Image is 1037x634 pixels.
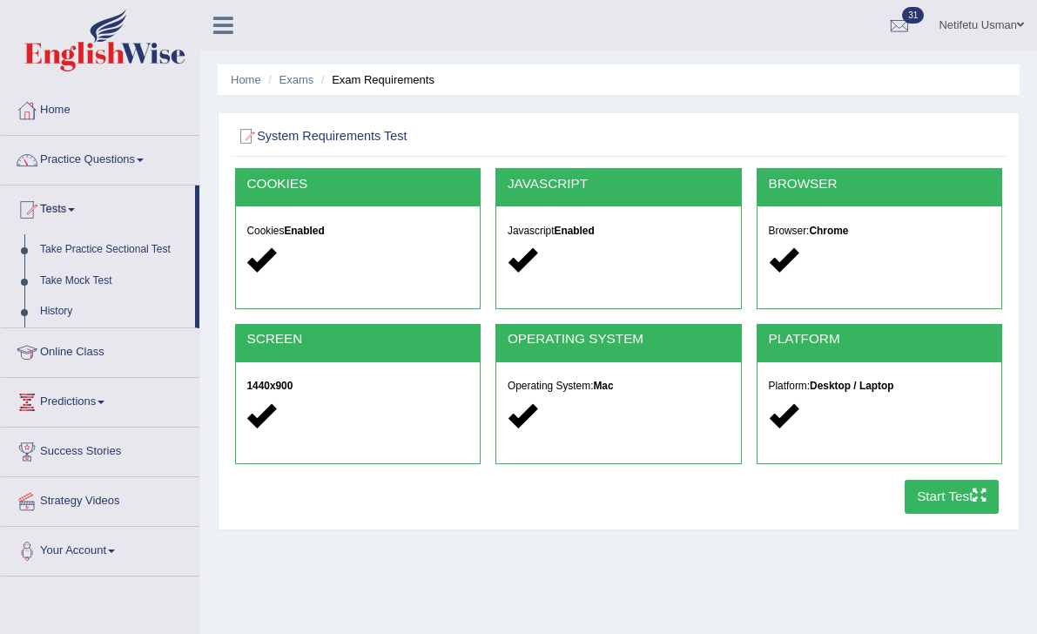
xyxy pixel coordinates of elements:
[508,381,730,392] h5: Operating System:
[246,332,468,347] h2: SCREEN
[809,225,848,237] strong: Chrome
[317,71,434,88] li: Exam Requirements
[902,7,924,24] span: 31
[769,226,991,237] h5: Browser:
[32,296,195,327] a: History
[284,225,324,237] strong: Enabled
[32,266,195,297] a: Take Mock Test
[246,226,468,237] h5: Cookies
[246,177,468,192] h2: COOKIES
[508,226,730,237] h5: Javascript
[1,527,199,570] a: Your Account
[279,73,314,86] a: Exams
[810,380,893,392] strong: Desktop / Laptop
[1,86,199,130] a: Home
[246,380,293,392] strong: 1440x900
[1,185,195,229] a: Tests
[1,428,199,471] a: Success Stories
[508,177,730,192] h2: JAVASCRIPT
[235,125,711,148] h2: System Requirements Test
[905,480,1000,514] button: Start Test
[1,477,199,521] a: Strategy Videos
[593,380,613,392] strong: Mac
[32,234,195,266] a: Take Practice Sectional Test
[769,381,991,392] h5: Platform:
[1,136,199,179] a: Practice Questions
[1,328,199,372] a: Online Class
[508,332,730,347] h2: OPERATING SYSTEM
[769,332,991,347] h2: PLATFORM
[231,73,261,86] a: Home
[1,378,199,422] a: Predictions
[769,177,991,192] h2: BROWSER
[555,225,595,237] strong: Enabled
